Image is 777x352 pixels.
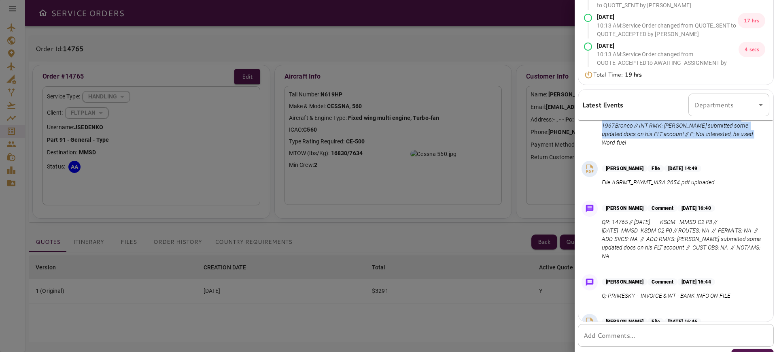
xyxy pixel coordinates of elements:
[602,165,647,172] p: [PERSON_NAME]
[597,42,739,50] p: [DATE]
[602,318,647,325] p: [PERSON_NAME]
[602,205,647,212] p: [PERSON_NAME]
[584,203,595,214] img: Message Icon
[664,165,701,172] p: [DATE] 14:49
[647,318,664,325] p: File
[602,292,730,300] p: Q: PRIMESKY - INVOICE & WT - BANK INFO ON FILE
[593,70,642,79] p: Total Time:
[584,277,595,288] img: Message Icon
[584,163,596,175] img: PDF File
[739,42,765,57] p: 4 secs
[647,165,664,172] p: File
[625,70,642,79] b: 19 hrs
[597,50,739,76] p: 10:13 AM : Service Order changed from QUOTE_ACCEPTED to AWAITING_ASSIGNMENT by [PERSON_NAME]
[738,13,765,28] p: 17 hrs
[584,71,593,79] img: Timer Icon
[677,205,715,212] p: [DATE] 16:40
[597,21,738,38] p: 10:13 AM : Service Order changed from QUOTE_SENT to QUOTE_ACCEPTED by [PERSON_NAME]
[602,278,647,286] p: [PERSON_NAME]
[602,178,715,187] p: File AGRMT_PAYMT_VISA 2654.pdf uploaded
[602,105,766,147] p: CS; FOLIO 14765 // ACCEPTED FOR REFERENCE // DOCS: ON FILE // eAPIS & MX APIS BY FLT // USER: JSE...
[755,99,766,111] button: Open
[582,100,624,110] h6: Latest Events
[677,278,715,286] p: [DATE] 16:44
[602,218,766,260] p: QR: 14765 // [DATE] KSDM MMSD C2 P3 // [DATE] MMSD KSDM C2 P0 // ROUTES: NA // PERMITS: NA // ADD...
[664,318,701,325] p: [DATE] 16:46
[597,13,738,21] p: [DATE]
[647,205,677,212] p: Comment
[584,316,596,328] img: PDF File
[647,278,677,286] p: Comment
